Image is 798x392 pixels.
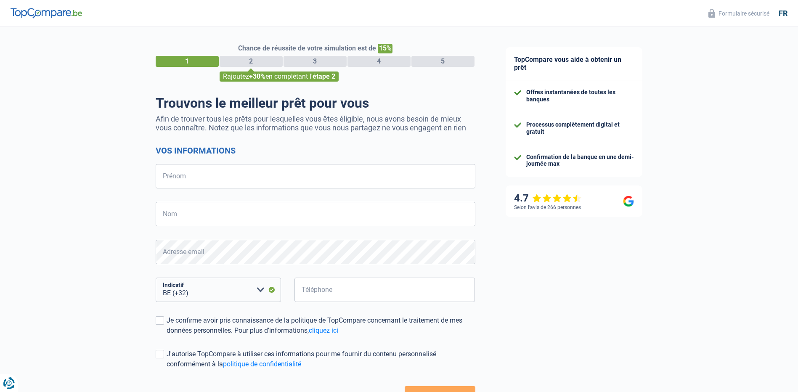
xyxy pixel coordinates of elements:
a: politique de confidentialité [223,360,301,368]
div: 2 [220,56,283,67]
div: Rajoutez en complétant l' [220,72,339,82]
div: Je confirme avoir pris connaissance de la politique de TopCompare concernant le traitement de mes... [167,315,475,336]
div: TopCompare vous aide à obtenir un prêt [506,47,642,80]
a: cliquez ici [309,326,338,334]
div: 5 [411,56,475,67]
div: 3 [284,56,347,67]
h1: Trouvons le meilleur prêt pour vous [156,95,475,111]
img: TopCompare Logo [11,8,82,18]
div: 4 [347,56,411,67]
span: +30% [249,72,265,80]
h2: Vos informations [156,146,475,156]
div: Offres instantanées de toutes les banques [526,89,634,103]
span: Chance de réussite de votre simulation est de [238,44,376,52]
div: Selon l’avis de 266 personnes [514,204,581,210]
input: 401020304 [294,278,475,302]
div: 4.7 [514,192,582,204]
button: Formulaire sécurisé [703,6,774,20]
span: 15% [378,44,392,53]
p: Afin de trouver tous les prêts pour lesquelles vous êtes éligible, nous avons besoin de mieux vou... [156,114,475,132]
div: fr [779,9,787,18]
div: Confirmation de la banque en une demi-journée max [526,154,634,168]
div: Processus complètement digital et gratuit [526,121,634,135]
div: J'autorise TopCompare à utiliser ces informations pour me fournir du contenu personnalisé conform... [167,349,475,369]
span: étape 2 [313,72,335,80]
div: 1 [156,56,219,67]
